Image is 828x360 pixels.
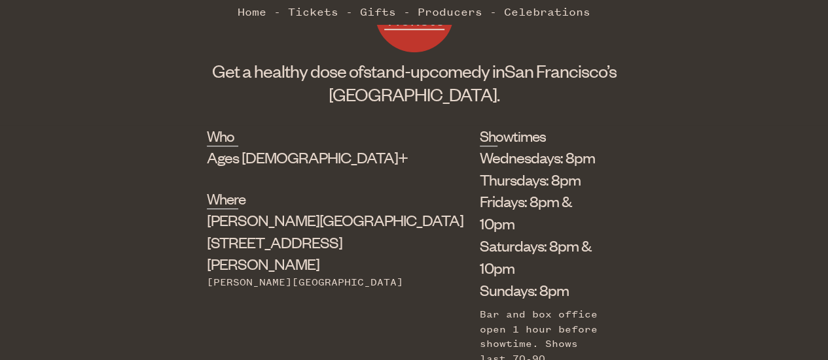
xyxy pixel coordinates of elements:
[480,125,498,146] h2: Showtimes
[480,279,602,301] li: Sundays: 8pm
[207,188,238,209] h2: Where
[207,275,414,289] div: [PERSON_NAME][GEOGRAPHIC_DATA]
[207,59,621,106] h1: Get a healthy dose of comedy in
[480,235,602,279] li: Saturdays: 8pm & 10pm
[207,125,238,146] h2: Who
[207,210,463,229] span: [PERSON_NAME][GEOGRAPHIC_DATA]
[505,59,617,82] span: San Francisco’s
[480,190,602,235] li: Fridays: 8pm & 10pm
[207,209,414,275] div: [STREET_ADDRESS][PERSON_NAME]
[329,83,499,105] span: [GEOGRAPHIC_DATA].
[480,169,602,191] li: Thursdays: 8pm
[363,59,429,82] span: stand-up
[480,146,602,169] li: Wednesdays: 8pm
[207,146,414,169] div: Ages [DEMOGRAPHIC_DATA]+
